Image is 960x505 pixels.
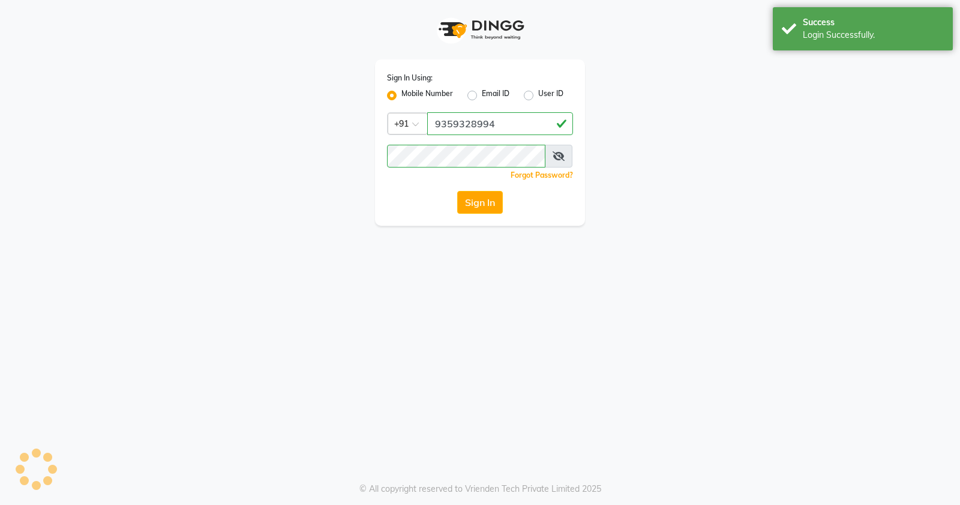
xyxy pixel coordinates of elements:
[457,191,503,214] button: Sign In
[387,73,433,83] label: Sign In Using:
[401,88,453,103] label: Mobile Number
[432,12,528,47] img: logo1.svg
[803,29,944,41] div: Login Successfully.
[803,16,944,29] div: Success
[538,88,563,103] label: User ID
[427,112,573,135] input: Username
[482,88,509,103] label: Email ID
[511,171,573,180] a: Forgot Password?
[387,145,545,168] input: Username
